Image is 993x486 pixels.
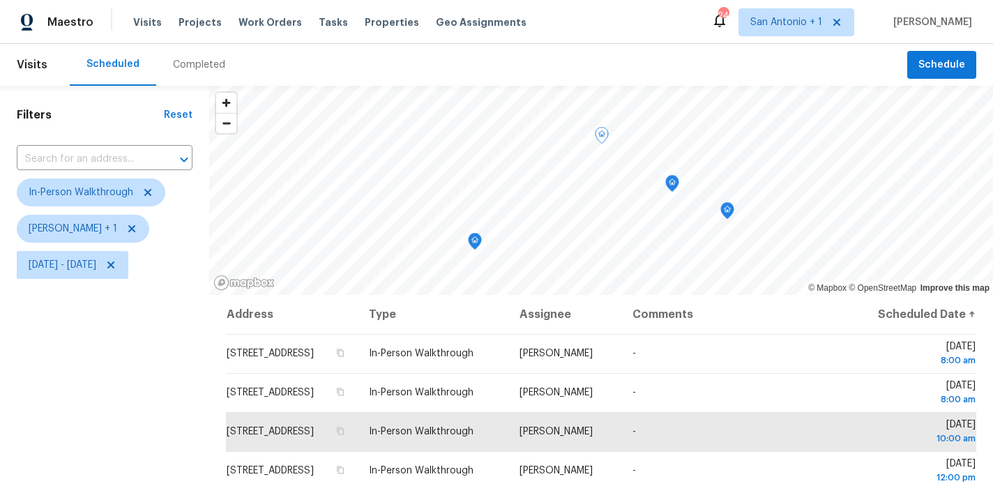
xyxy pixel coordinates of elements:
button: Zoom out [216,113,236,133]
button: Copy Address [334,425,347,437]
span: In-Person Walkthrough [369,388,473,397]
span: Projects [179,15,222,29]
span: [PERSON_NAME] + 1 [29,222,117,236]
span: In-Person Walkthrough [369,349,473,358]
span: [PERSON_NAME] [520,349,593,358]
div: 8:00 am [858,354,976,367]
span: [DATE] [858,459,976,485]
th: Address [226,295,358,334]
span: In-Person Walkthrough [369,427,473,436]
div: 12:00 pm [858,471,976,485]
a: Mapbox [808,283,847,293]
div: Completed [173,58,225,72]
span: [STREET_ADDRESS] [227,427,314,436]
span: Tasks [319,17,348,27]
h1: Filters [17,108,164,122]
a: Improve this map [920,283,990,293]
span: [STREET_ADDRESS] [227,388,314,397]
button: Open [174,150,194,169]
button: Copy Address [334,347,347,359]
span: Maestro [47,15,93,29]
div: Scheduled [86,57,139,71]
span: [DATE] [858,420,976,446]
span: Geo Assignments [436,15,526,29]
div: 8:00 am [858,393,976,407]
button: Schedule [907,51,976,79]
div: 24 [718,8,728,22]
th: Assignee [508,295,621,334]
th: Comments [621,295,847,334]
div: Map marker [595,127,609,149]
input: Search for an address... [17,149,153,170]
span: [STREET_ADDRESS] [227,349,314,358]
button: Copy Address [334,386,347,398]
div: Reset [164,108,192,122]
span: [PERSON_NAME] [520,466,593,476]
span: [PERSON_NAME] [520,388,593,397]
a: OpenStreetMap [849,283,916,293]
span: - [632,466,636,476]
span: [PERSON_NAME] [520,427,593,436]
span: [DATE] [858,381,976,407]
span: Schedule [918,56,965,74]
span: Properties [365,15,419,29]
th: Type [358,295,508,334]
span: In-Person Walkthrough [369,466,473,476]
span: San Antonio + 1 [750,15,822,29]
button: Zoom in [216,93,236,113]
div: 10:00 am [858,432,976,446]
span: Work Orders [238,15,302,29]
span: [DATE] [858,342,976,367]
span: Visits [133,15,162,29]
th: Scheduled Date ↑ [847,295,976,334]
span: [STREET_ADDRESS] [227,466,314,476]
div: Map marker [468,233,482,255]
span: Zoom out [216,114,236,133]
span: [PERSON_NAME] [888,15,972,29]
span: [DATE] - [DATE] [29,258,96,272]
button: Copy Address [334,464,347,476]
div: Map marker [665,175,679,197]
span: - [632,349,636,358]
a: Mapbox homepage [213,275,275,291]
span: In-Person Walkthrough [29,185,133,199]
span: Visits [17,50,47,80]
div: Map marker [720,202,734,224]
span: - [632,388,636,397]
canvas: Map [209,86,993,295]
span: - [632,427,636,436]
